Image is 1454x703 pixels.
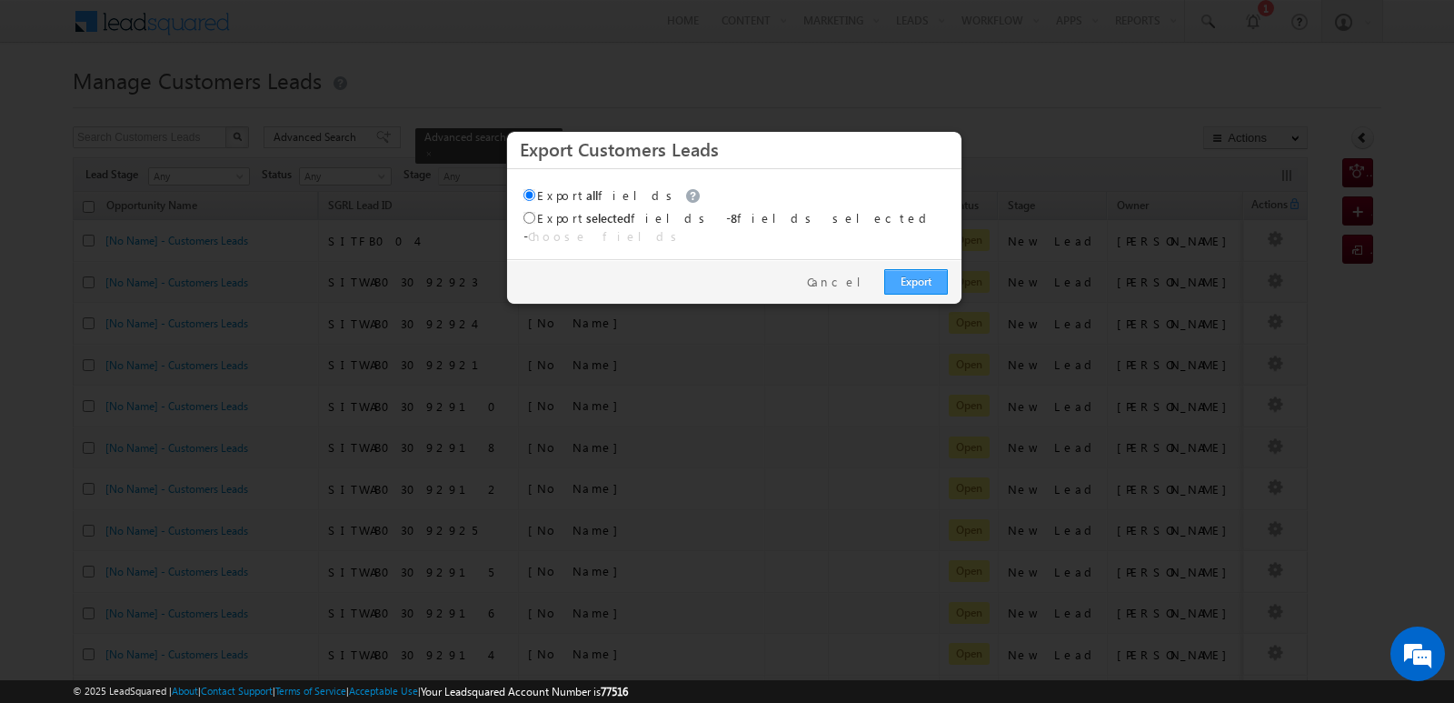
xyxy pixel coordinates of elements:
img: d_60004797649_company_0_60004797649 [31,95,76,119]
div: Chat with us now [95,95,305,119]
span: all [586,187,598,203]
span: 8 [731,210,737,226]
textarea: Type your message and hit 'Enter' [24,168,332,545]
a: Contact Support [201,685,273,697]
a: Export [884,269,948,295]
span: - fields selected [726,210,933,226]
span: selected [586,210,631,226]
a: Acceptable Use [349,685,418,697]
label: Export fields [523,210,712,226]
span: Your Leadsquared Account Number is [421,685,628,698]
h3: Export Customers Leads [520,133,949,165]
a: Cancel [807,274,875,290]
input: Exportallfields [523,189,535,201]
span: 77516 [601,685,628,698]
a: Terms of Service [275,685,346,697]
a: About [172,685,198,697]
span: © 2025 LeadSquared | | | | | [73,683,628,700]
em: Start Chat [247,560,330,585]
label: Export fields [523,187,705,203]
div: Minimize live chat window [298,9,342,53]
span: - [523,228,683,244]
input: Exportselectedfields [523,212,535,224]
a: Choose fields [528,228,683,244]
